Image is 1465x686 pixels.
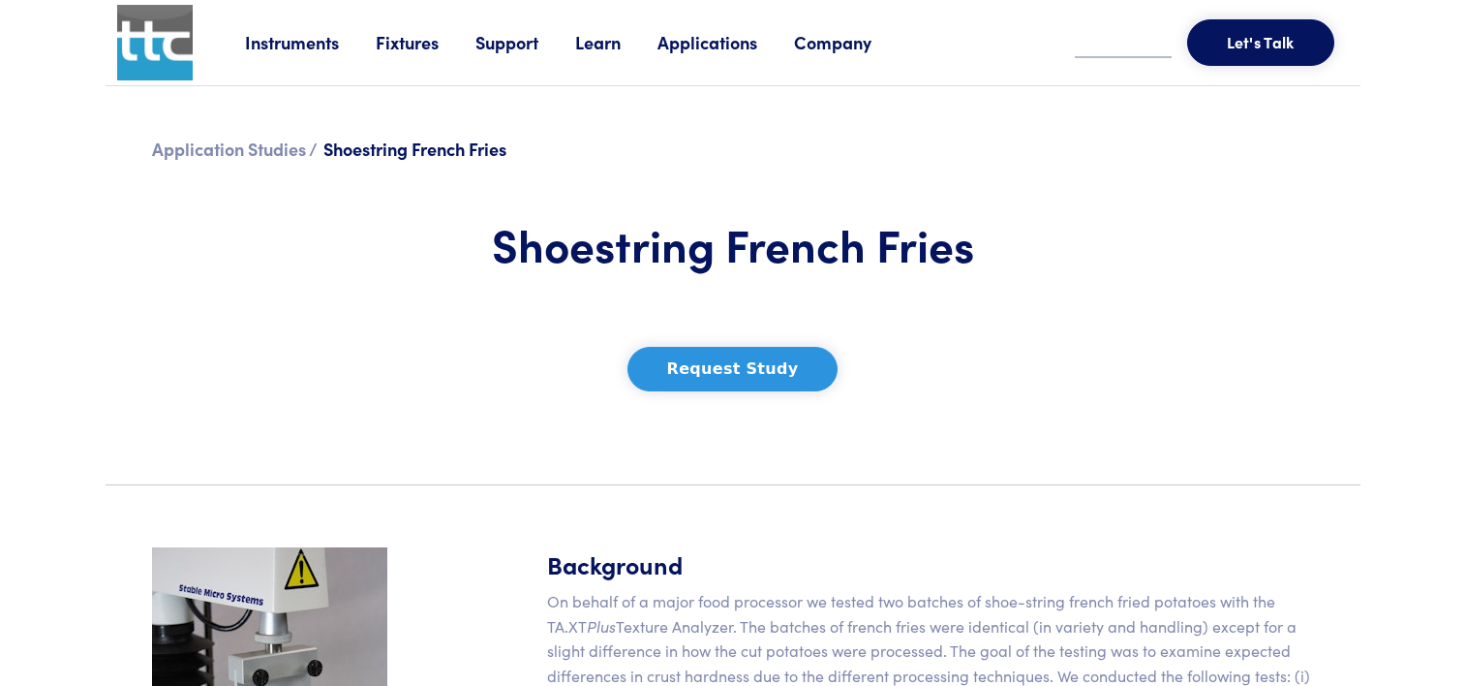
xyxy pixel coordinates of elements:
[448,216,1018,272] h1: Shoestring French Fries
[323,137,506,161] span: Shoestring French Fries
[475,30,575,54] a: Support
[245,30,376,54] a: Instruments
[117,5,193,80] img: ttc_logo_1x1_v1.0.png
[152,137,318,161] a: Application Studies /
[627,347,839,391] button: Request Study
[794,30,908,54] a: Company
[1187,19,1334,66] button: Let's Talk
[376,30,475,54] a: Fixtures
[657,30,794,54] a: Applications
[575,30,657,54] a: Learn
[547,547,1314,581] h5: Background
[587,615,616,637] em: Plus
